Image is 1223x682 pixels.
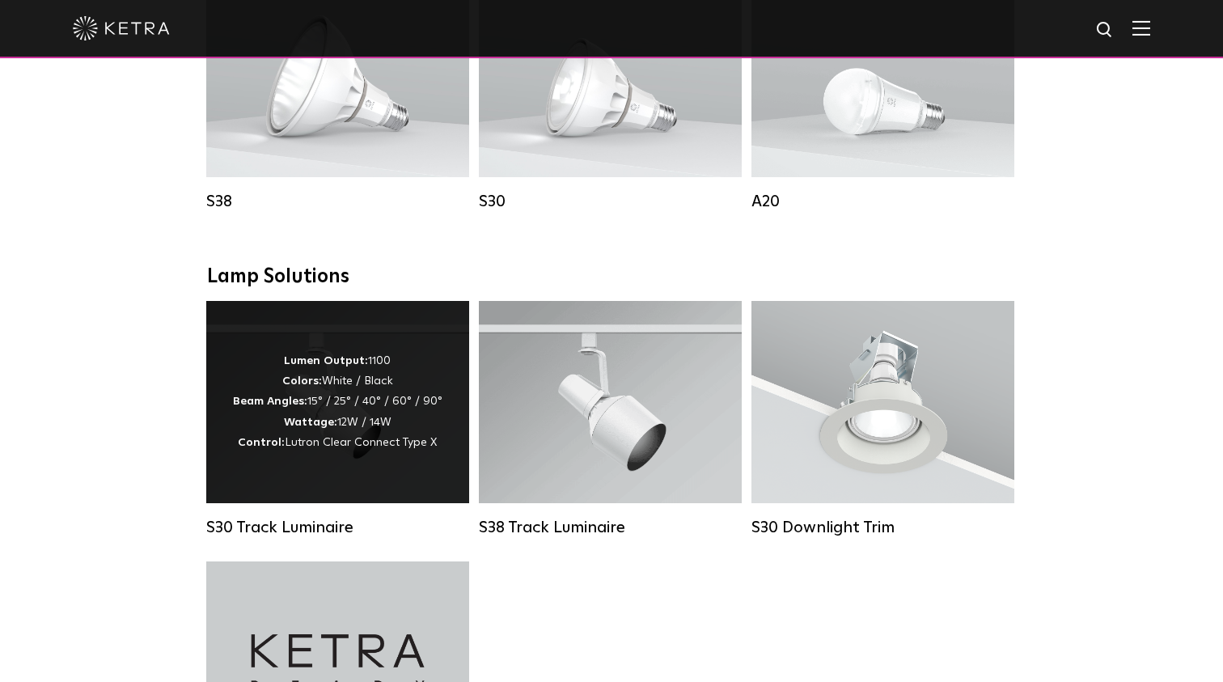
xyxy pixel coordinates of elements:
[206,192,469,211] div: S38
[206,518,469,537] div: S30 Track Luminaire
[285,437,437,448] span: Lutron Clear Connect Type X
[1132,20,1150,36] img: Hamburger%20Nav.svg
[479,301,742,537] a: S38 Track Luminaire Lumen Output:1100Colors:White / BlackBeam Angles:10° / 25° / 40° / 60°Wattage...
[751,518,1014,537] div: S30 Downlight Trim
[1095,20,1115,40] img: search icon
[238,437,285,448] strong: Control:
[233,396,307,407] strong: Beam Angles:
[73,16,170,40] img: ketra-logo-2019-white
[284,417,337,428] strong: Wattage:
[207,265,1016,289] div: Lamp Solutions
[284,355,368,366] strong: Lumen Output:
[233,351,442,453] div: 1100 White / Black 15° / 25° / 40° / 60° / 90° 12W / 14W
[751,301,1014,537] a: S30 Downlight Trim S30 Downlight Trim
[751,192,1014,211] div: A20
[282,375,322,387] strong: Colors:
[479,518,742,537] div: S38 Track Luminaire
[206,301,469,537] a: S30 Track Luminaire Lumen Output:1100Colors:White / BlackBeam Angles:15° / 25° / 40° / 60° / 90°W...
[479,192,742,211] div: S30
